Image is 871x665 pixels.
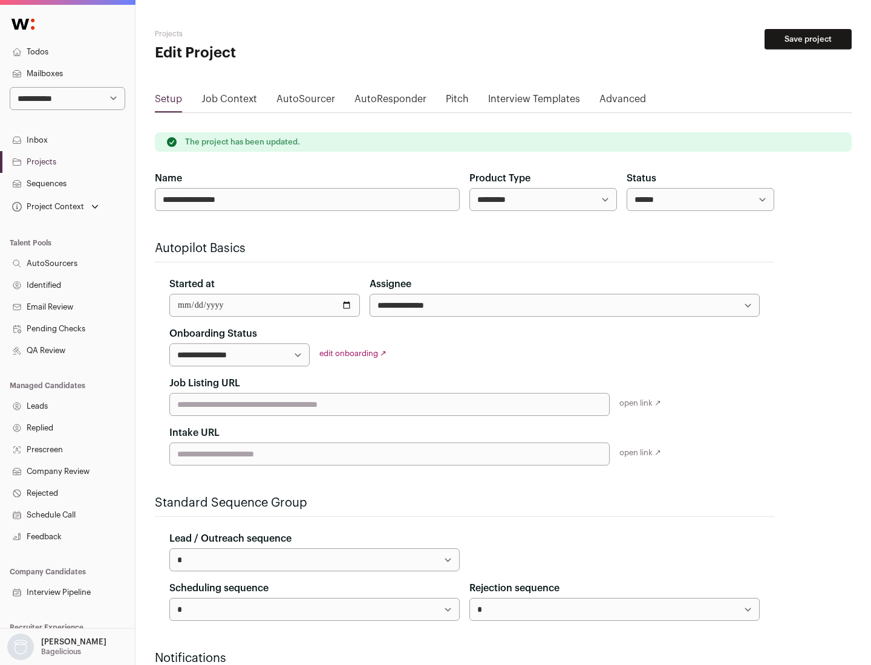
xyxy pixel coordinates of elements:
label: Lead / Outreach sequence [169,531,292,546]
a: Interview Templates [488,92,580,111]
p: Bagelicious [41,647,81,657]
label: Rejection sequence [469,581,559,595]
label: Status [627,171,656,186]
a: edit onboarding ↗ [319,349,387,357]
a: Pitch [446,92,469,111]
a: AutoSourcer [276,92,335,111]
button: Open dropdown [10,198,101,215]
a: Job Context [201,92,257,111]
label: Product Type [469,171,530,186]
label: Scheduling sequence [169,581,269,595]
label: Intake URL [169,426,220,440]
button: Save project [765,29,852,50]
img: nopic.png [7,634,34,660]
label: Onboarding Status [169,326,257,341]
label: Job Listing URL [169,376,240,391]
label: Name [155,171,182,186]
a: Advanced [599,92,646,111]
a: Setup [155,92,182,111]
h2: Autopilot Basics [155,240,774,257]
a: AutoResponder [354,92,426,111]
h1: Edit Project [155,44,387,63]
label: Started at [169,277,215,291]
button: Open dropdown [5,634,109,660]
div: Project Context [10,202,84,212]
p: The project has been updated. [185,137,300,147]
p: [PERSON_NAME] [41,637,106,647]
h2: Projects [155,29,387,39]
img: Wellfound [5,12,41,36]
label: Assignee [370,277,411,291]
h2: Standard Sequence Group [155,495,774,511]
